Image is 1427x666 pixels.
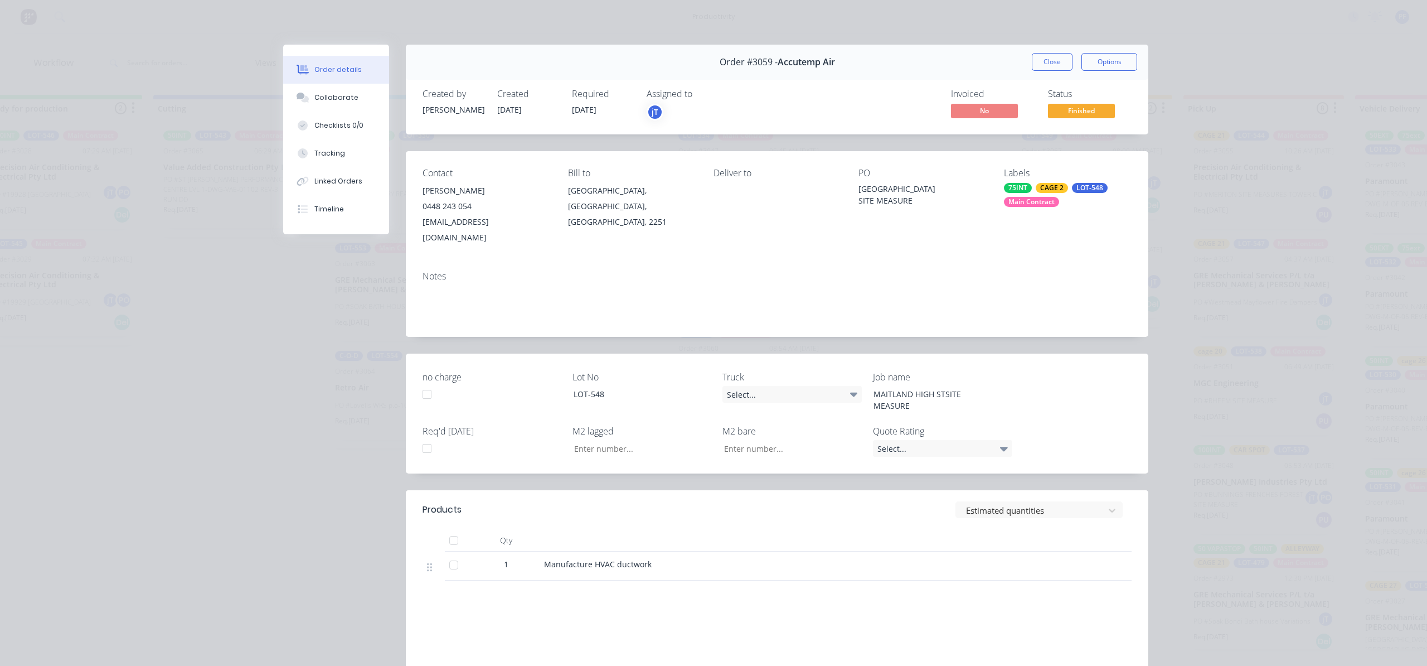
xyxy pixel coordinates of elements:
[423,89,484,99] div: Created by
[473,529,540,552] div: Qty
[423,370,562,384] label: no charge
[722,386,862,403] div: Select...
[423,183,550,199] div: [PERSON_NAME]
[568,183,696,230] div: [GEOGRAPHIC_DATA], [GEOGRAPHIC_DATA], [GEOGRAPHIC_DATA], 2251
[283,195,389,223] button: Timeline
[1032,53,1072,71] button: Close
[423,104,484,115] div: [PERSON_NAME]
[283,112,389,139] button: Checklists 0/0
[873,370,1012,384] label: Job name
[572,370,712,384] label: Lot No
[314,176,362,186] div: Linked Orders
[565,386,704,402] div: LOT-548
[283,139,389,167] button: Tracking
[283,84,389,112] button: Collaborate
[1081,53,1137,71] button: Options
[1048,104,1115,118] span: Finished
[568,168,696,178] div: Bill to
[1004,197,1059,207] div: Main Contract
[572,89,633,99] div: Required
[647,89,758,99] div: Assigned to
[423,271,1132,282] div: Notes
[544,559,652,570] span: Manufacture HVAC ductwork
[1048,104,1115,120] button: Finished
[314,148,345,158] div: Tracking
[314,93,358,103] div: Collaborate
[497,104,522,115] span: [DATE]
[572,424,712,438] label: M2 lagged
[504,558,508,570] span: 1
[713,168,841,178] div: Deliver to
[1036,183,1068,193] div: CAGE 2
[865,386,1004,414] div: MAITLAND HIGH STSITE MEASURE
[423,424,562,438] label: Req'd [DATE]
[873,424,1012,438] label: Quote Rating
[314,65,362,75] div: Order details
[314,120,363,131] div: Checklists 0/0
[873,440,1012,457] div: Select...
[423,183,550,245] div: [PERSON_NAME]0448 243 054[EMAIL_ADDRESS][DOMAIN_NAME]
[565,440,712,457] input: Enter number...
[423,214,550,245] div: [EMAIL_ADDRESS][DOMAIN_NAME]
[1004,183,1032,193] div: 75INT
[572,104,596,115] span: [DATE]
[720,57,778,67] span: Order #3059 -
[283,56,389,84] button: Order details
[722,370,862,384] label: Truck
[314,204,344,214] div: Timeline
[1048,89,1132,99] div: Status
[858,168,986,178] div: PO
[858,183,986,206] div: [GEOGRAPHIC_DATA] SITE MEASURE
[951,89,1035,99] div: Invoiced
[647,104,663,120] button: jT
[1004,168,1132,178] div: Labels
[951,104,1018,118] span: No
[1072,183,1108,193] div: LOT-548
[722,424,862,438] label: M2 bare
[423,168,550,178] div: Contact
[423,199,550,214] div: 0448 243 054
[715,440,862,457] input: Enter number...
[283,167,389,195] button: Linked Orders
[778,57,835,67] span: Accutemp Air
[423,503,462,517] div: Products
[497,89,559,99] div: Created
